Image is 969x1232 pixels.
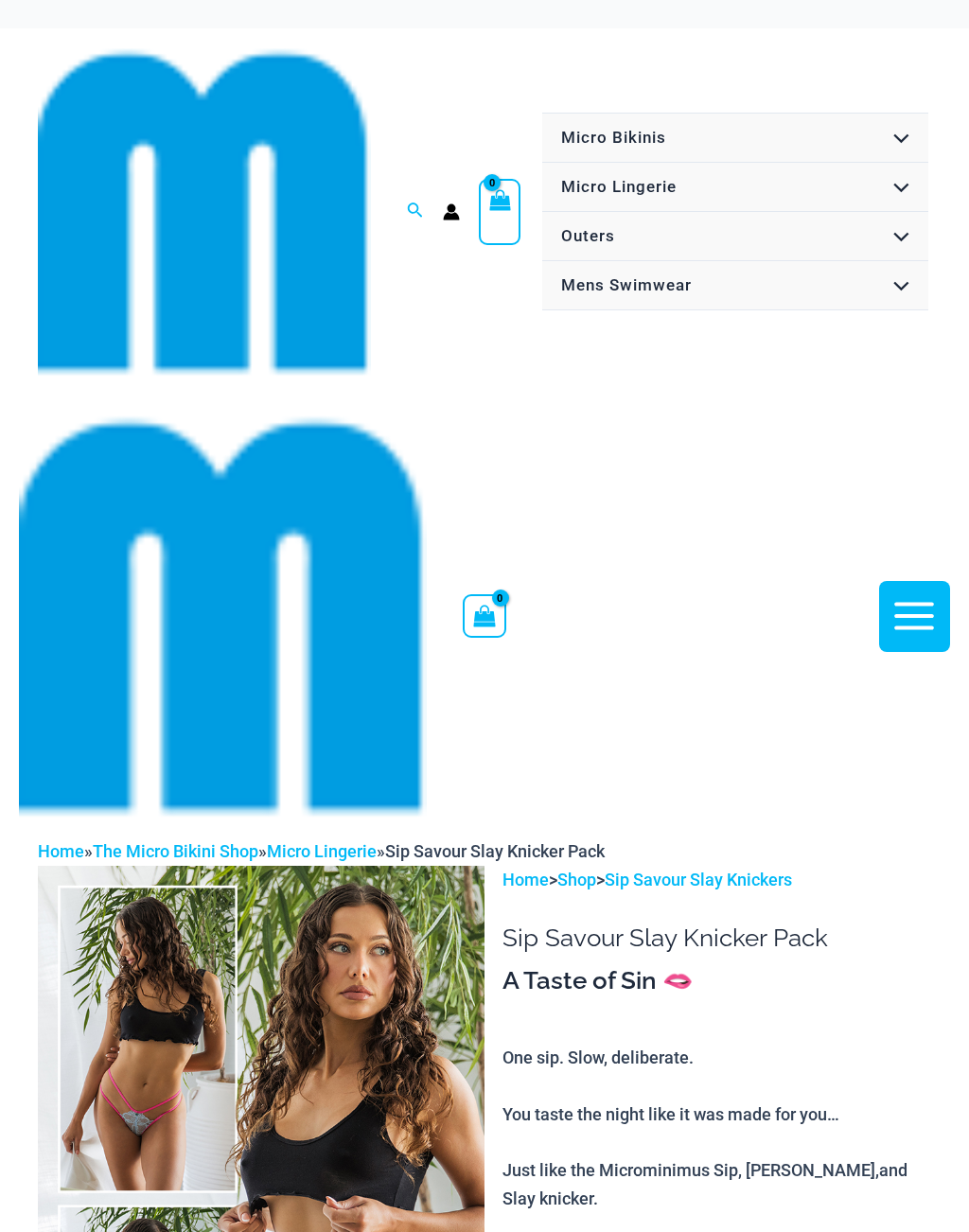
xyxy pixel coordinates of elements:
nav: Site Navigation [539,110,931,313]
span: Sip Savour Slay Knicker Pack [385,841,605,861]
img: cropped mm emblem [19,413,427,820]
a: Shop [557,870,596,889]
span: Micro Bikinis [561,128,666,147]
a: Home [38,841,84,861]
a: Search icon link [407,200,424,223]
h1: Sip Savour Slay Knicker Pack [502,924,931,953]
span: Outers [561,226,615,245]
a: Micro BikinisMenu ToggleMenu Toggle [542,114,928,163]
a: View Shopping Cart, empty [479,179,520,245]
span: Mens Swimwear [561,275,692,294]
a: Home [502,870,549,889]
a: OutersMenu ToggleMenu Toggle [542,212,928,261]
a: Sip Savour Slay Knickers [605,870,792,889]
a: The Micro Bikini Shop [93,841,258,861]
a: Micro Lingerie [267,841,377,861]
h3: A Taste of Sin 🫦 [502,965,931,997]
span: Micro Lingerie [561,177,677,196]
a: Micro LingerieMenu ToggleMenu Toggle [542,163,928,212]
img: cropped mm emblem [38,45,371,378]
a: Account icon link [443,203,460,220]
a: Mens SwimwearMenu ToggleMenu Toggle [542,261,928,310]
a: View Shopping Cart, empty [463,594,506,638]
p: > > [502,866,931,894]
span: » » » [38,841,605,861]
